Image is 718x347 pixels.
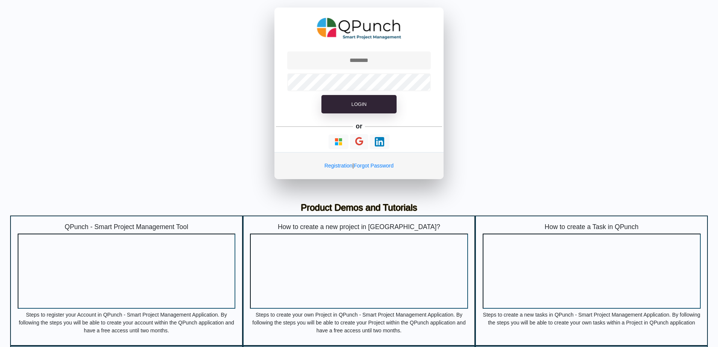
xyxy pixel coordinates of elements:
[350,134,368,149] button: Continue With Google
[18,311,236,333] p: Steps to register your Account in QPunch - Smart Project Management Application. By following the...
[16,202,702,213] h3: Product Demos and Tutorials
[321,95,397,114] button: Login
[334,137,343,146] img: Loading...
[483,223,701,231] h5: How to create a Task in QPunch
[354,163,394,169] a: Forgot Password
[483,311,701,333] p: Steps to create a new tasks in QPunch - Smart Project Management Application. By following the st...
[351,101,367,107] span: Login
[354,121,364,131] h5: or
[324,163,353,169] a: Registration
[274,152,444,179] div: |
[370,134,389,149] button: Continue With LinkedIn
[317,15,401,42] img: QPunch
[329,134,348,149] button: Continue With Microsoft Azure
[18,223,236,231] h5: QPunch - Smart Project Management Tool
[250,311,468,333] p: Steps to create your own Project in QPunch - Smart Project Management Application. By following t...
[375,137,384,146] img: Loading...
[250,223,468,231] h5: How to create a new project in [GEOGRAPHIC_DATA]?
